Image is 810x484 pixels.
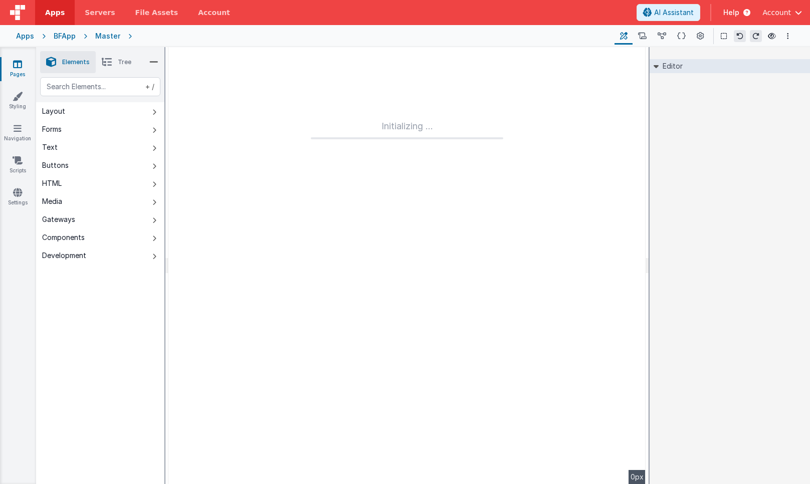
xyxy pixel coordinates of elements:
[36,156,164,174] button: Buttons
[659,59,683,73] h2: Editor
[42,178,62,188] div: HTML
[36,120,164,138] button: Forms
[143,77,154,96] span: + /
[36,210,164,228] button: Gateways
[42,142,58,152] div: Text
[40,77,160,96] input: Search Elements...
[311,119,503,139] div: Initializing ...
[42,196,62,206] div: Media
[42,232,85,243] div: Components
[168,47,646,484] div: -->
[42,124,62,134] div: Forms
[782,30,794,42] button: Options
[42,106,65,116] div: Layout
[85,8,115,18] span: Servers
[629,470,646,484] div: 0px
[42,214,75,224] div: Gateways
[36,192,164,210] button: Media
[95,31,120,41] div: Master
[36,247,164,265] button: Development
[42,160,69,170] div: Buttons
[54,31,76,41] div: BFApp
[45,8,65,18] span: Apps
[36,228,164,247] button: Components
[135,8,178,18] span: File Assets
[36,174,164,192] button: HTML
[62,58,90,66] span: Elements
[118,58,131,66] span: Tree
[36,138,164,156] button: Text
[36,102,164,120] button: Layout
[762,8,791,18] span: Account
[42,251,86,261] div: Development
[637,4,700,21] button: AI Assistant
[654,8,694,18] span: AI Assistant
[723,8,739,18] span: Help
[762,8,802,18] button: Account
[16,31,34,41] div: Apps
